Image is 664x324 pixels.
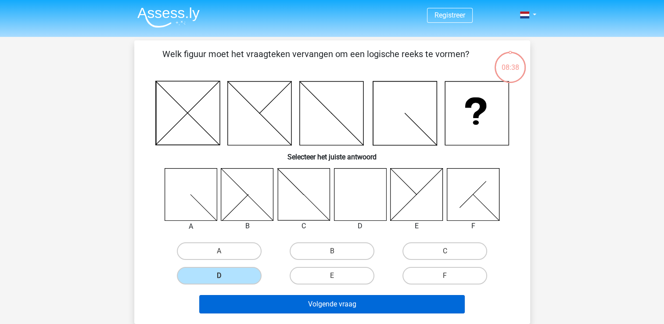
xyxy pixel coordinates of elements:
[290,267,374,284] label: E
[494,51,527,73] div: 08:38
[440,221,506,231] div: F
[177,242,262,260] label: A
[402,267,487,284] label: F
[137,7,200,28] img: Assessly
[158,221,224,232] div: A
[199,295,465,313] button: Volgende vraag
[290,242,374,260] label: B
[271,221,337,231] div: C
[384,221,450,231] div: E
[148,47,483,74] p: Welk figuur moet het vraagteken vervangen om een logische reeks te vormen?
[402,242,487,260] label: C
[214,221,280,231] div: B
[327,221,394,231] div: D
[177,267,262,284] label: D
[148,146,516,161] h6: Selecteer het juiste antwoord
[434,11,465,19] a: Registreer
